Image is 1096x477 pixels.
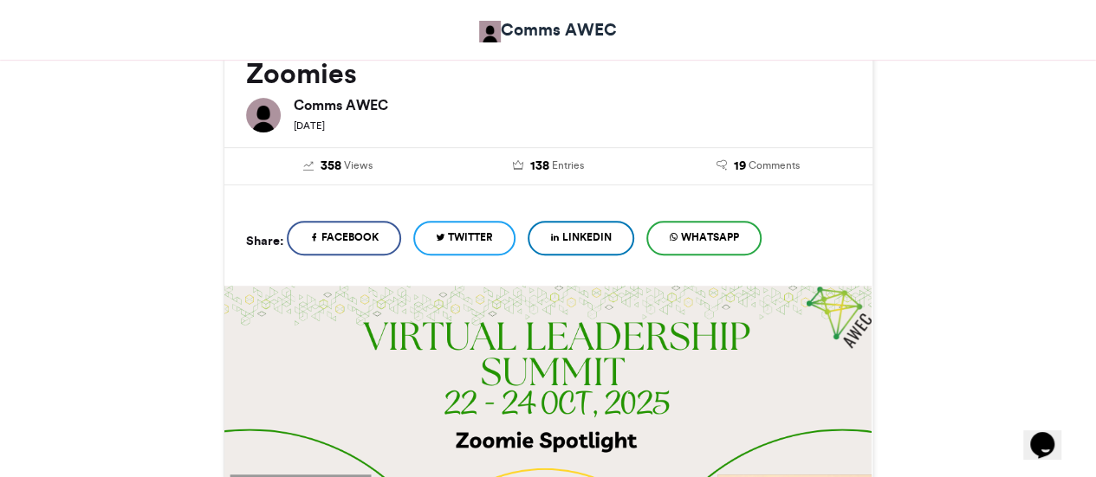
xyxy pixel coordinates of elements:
[734,157,746,176] span: 19
[1023,408,1079,460] iframe: chat widget
[529,157,548,176] span: 138
[321,157,341,176] span: 358
[294,119,325,132] small: [DATE]
[321,229,379,245] span: Facebook
[448,229,493,245] span: Twitter
[246,157,431,176] a: 358 Views
[246,58,851,89] h2: Zoomies
[562,229,612,245] span: LinkedIn
[456,157,640,176] a: 138 Entries
[479,21,501,42] img: Comms AWEC
[294,98,851,112] h6: Comms AWEC
[344,158,373,173] span: Views
[287,221,401,255] a: Facebook
[551,158,583,173] span: Entries
[246,229,283,252] h5: Share:
[666,157,851,176] a: 19 Comments
[681,229,739,245] span: WhatsApp
[749,158,800,173] span: Comments
[528,221,634,255] a: LinkedIn
[479,17,617,42] a: Comms AWEC
[646,221,762,255] a: WhatsApp
[413,221,516,255] a: Twitter
[246,98,281,132] img: Comms AWEC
